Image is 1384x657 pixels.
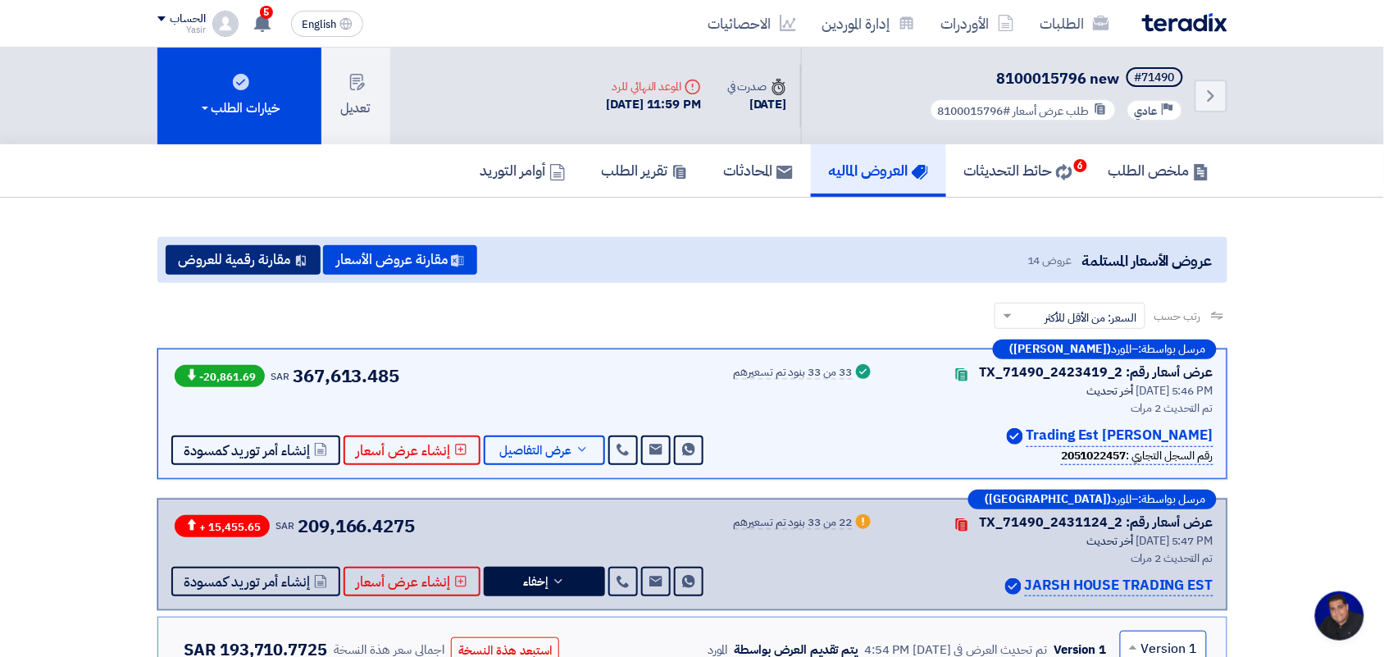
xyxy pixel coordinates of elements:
[727,95,786,114] div: [DATE]
[175,365,265,387] span: -20,861.69
[484,567,605,596] button: إخفاء
[1074,159,1087,172] span: 6
[1139,494,1206,505] span: مرسل بواسطة:
[1142,13,1227,32] img: Teradix logo
[724,161,793,180] h5: المحادثات
[706,144,811,197] a: المحادثات
[894,550,1213,567] div: تم التحديث 2 مرات
[357,445,451,457] span: إنشاء عرض أسعار
[344,567,480,596] button: إنشاء عرض أسعار
[1027,252,1072,269] span: عروض 14
[323,245,477,275] button: مقارنة عروض الأسعار
[584,144,706,197] a: تقرير الطلب
[1109,161,1209,180] h5: ملخص الطلب
[1081,249,1212,271] span: عروض الأسعار المستلمة
[926,67,1186,90] h5: 8100015796 new
[1087,382,1134,399] span: أخر تحديث
[829,161,928,180] h5: العروض الماليه
[602,161,688,180] h5: تقرير الطلب
[276,518,295,533] span: SAR
[184,445,311,457] span: إنشاء أمر توريد كمسودة
[894,399,1213,417] div: تم التحديث 2 مرات
[1005,578,1022,595] img: Verified Account
[997,67,1120,89] span: 8100015796 new
[302,19,336,30] span: English
[811,144,946,197] a: العروض الماليه
[462,144,584,197] a: أوامر التوريد
[607,95,702,114] div: [DATE] 11:59 PM
[1315,591,1364,641] div: Open chat
[1136,382,1213,399] span: [DATE] 5:46 PM
[946,144,1090,197] a: حائط التحديثات6
[980,363,1213,382] div: عرض أسعار رقم: TX_71490_2423419_2
[171,12,206,26] div: الحساب
[1027,4,1122,43] a: الطلبات
[344,436,480,465] button: إنشاء عرض أسعار
[260,6,273,19] span: 5
[1013,103,1090,120] span: طلب عرض أسعار
[734,517,853,530] div: 22 من 33 بنود تم تسعيرهم
[1087,532,1134,550] span: أخر تحديث
[484,436,605,465] button: عرض التفاصيل
[198,98,280,118] div: خيارات الطلب
[157,48,321,144] button: خيارات الطلب
[727,78,786,95] div: صدرت في
[1025,575,1213,597] p: JARSH HOUSE TRADING EST
[695,4,809,43] a: الاحصائيات
[607,78,702,95] div: الموعد النهائي للرد
[293,363,399,390] span: 367,613.485
[1027,425,1213,447] p: [PERSON_NAME] Trading Est
[1061,447,1126,464] b: 2051022457
[212,11,239,37] img: profile_test.png
[500,445,572,457] span: عرض التفاصيل
[291,11,363,37] button: English
[1090,144,1227,197] a: ملخص الطلب
[166,245,321,275] button: مقارنة رقمية للعروض
[938,103,1011,120] span: #8100015796
[171,567,340,596] button: إنشاء أمر توريد كمسودة
[157,25,206,34] div: Yasir
[993,340,1217,359] div: –
[271,369,290,384] span: SAR
[1045,309,1136,326] span: السعر: من الأقل للأكثر
[809,4,928,43] a: إدارة الموردين
[1135,72,1175,84] div: #71490
[524,576,549,588] span: إخفاء
[175,515,270,537] span: + 15,455.65
[964,161,1072,180] h5: حائط التحديثات
[1112,344,1132,355] span: المورد
[1061,447,1213,465] div: رقم السجل التجاري :
[1112,494,1132,505] span: المورد
[734,367,853,380] div: 33 من 33 بنود تم تسعيرهم
[1136,532,1213,550] span: [DATE] 5:47 PM
[298,513,415,540] span: 209,166.4275
[184,576,311,588] span: إنشاء أمر توريد كمسودة
[1135,103,1158,119] span: عادي
[1154,308,1200,325] span: رتب حسب
[928,4,1027,43] a: الأوردرات
[1007,428,1023,445] img: Verified Account
[1010,344,1112,355] b: ([PERSON_NAME])
[986,494,1112,505] b: ([GEOGRAPHIC_DATA])
[357,576,451,588] span: إنشاء عرض أسعار
[480,161,566,180] h5: أوامر التوريد
[171,436,340,465] button: إنشاء أمر توريد كمسودة
[968,490,1217,509] div: –
[1139,344,1206,355] span: مرسل بواسطة:
[980,513,1213,532] div: عرض أسعار رقم: TX_71490_2431124_2
[321,48,390,144] button: تعديل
